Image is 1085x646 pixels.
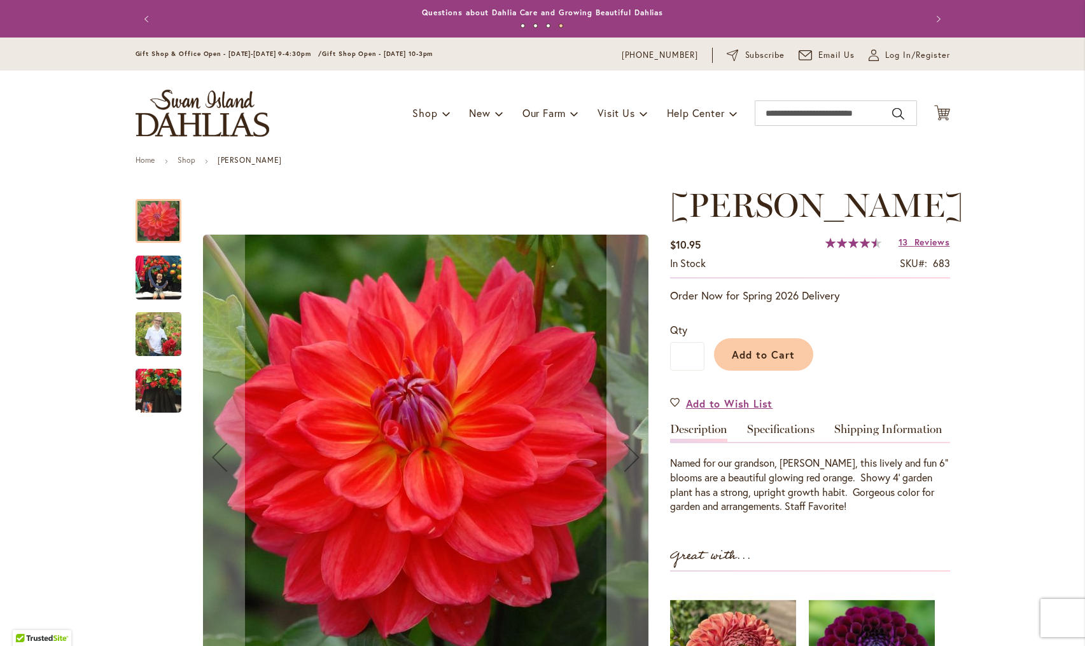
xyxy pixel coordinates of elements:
[469,106,490,120] span: New
[670,238,701,251] span: $10.95
[422,8,663,17] a: Questions about Dahlia Care and Growing Beautiful Dahlias
[825,238,881,248] div: 91%
[136,356,181,413] div: COOPER BLAINE
[818,49,855,62] span: Email Us
[670,423,950,514] div: Detailed Product Info
[136,305,181,362] img: COOPER BLAINE
[322,50,433,58] span: Gift Shop Open - [DATE] 10-3pm
[412,106,437,120] span: Shop
[136,361,181,422] img: COOPER BLAINE
[670,288,950,303] p: Order Now for Spring 2026 Delivery
[885,49,950,62] span: Log In/Register
[136,255,181,301] img: COOPER BLAINE
[670,396,773,411] a: Add to Wish List
[136,6,161,32] button: Previous
[670,256,706,271] div: Availability
[136,155,155,165] a: Home
[834,423,942,442] a: Shipping Information
[714,338,813,371] button: Add to Cart
[178,155,195,165] a: Shop
[521,24,525,28] button: 1 of 4
[670,185,963,225] span: [PERSON_NAME]
[522,106,566,120] span: Our Farm
[136,90,269,137] a: store logo
[533,24,538,28] button: 2 of 4
[914,236,950,248] span: Reviews
[869,49,950,62] a: Log In/Register
[136,243,194,299] div: COOPER BLAINE
[670,546,752,567] strong: Great with...
[622,49,699,62] a: [PHONE_NUMBER]
[598,106,634,120] span: Visit Us
[559,24,563,28] button: 4 of 4
[670,323,687,336] span: Qty
[686,396,773,411] span: Add to Wish List
[136,50,323,58] span: Gift Shop & Office Open - [DATE]-[DATE] 9-4:30pm /
[899,236,908,248] span: 13
[747,423,815,442] a: Specifications
[900,256,927,270] strong: SKU
[727,49,785,62] a: Subscribe
[670,456,950,514] div: Named for our grandson, [PERSON_NAME], this lively and fun 6" blooms are a beautiful glowing red ...
[136,186,194,243] div: COOPER BLAINE
[670,256,706,270] span: In stock
[667,106,725,120] span: Help Center
[745,49,785,62] span: Subscribe
[546,24,550,28] button: 3 of 4
[899,236,950,248] a: 13 Reviews
[933,256,950,271] div: 683
[732,348,795,361] span: Add to Cart
[670,423,727,442] a: Description
[10,601,45,636] iframe: Launch Accessibility Center
[136,299,194,356] div: COOPER BLAINE
[218,155,282,165] strong: [PERSON_NAME]
[925,6,950,32] button: Next
[799,49,855,62] a: Email Us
